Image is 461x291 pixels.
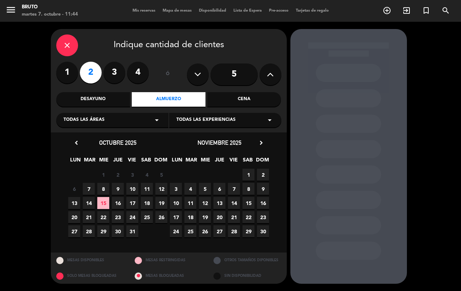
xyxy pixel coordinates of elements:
[132,92,205,107] div: Almuerzo
[199,211,211,223] span: 19
[265,116,274,124] i: arrow_drop_down
[68,197,80,209] span: 13
[257,211,269,223] span: 23
[83,225,95,237] span: 28
[97,225,109,237] span: 29
[126,211,138,223] span: 24
[127,62,149,83] label: 4
[257,169,269,181] span: 2
[73,139,80,147] i: chevron_left
[213,225,225,237] span: 27
[383,6,391,15] i: add_circle_outline
[228,197,240,209] span: 14
[126,225,138,237] span: 31
[228,211,240,223] span: 21
[184,183,196,195] span: 4
[265,9,292,13] span: Pre-acceso
[112,211,124,223] span: 23
[63,41,72,50] i: close
[207,92,281,107] div: Cena
[441,6,450,15] i: search
[141,183,153,195] span: 11
[159,9,195,13] span: Mapa de mesas
[83,183,95,195] span: 7
[257,197,269,209] span: 16
[213,183,225,195] span: 6
[5,4,16,15] i: menu
[56,62,78,83] label: 1
[242,225,254,237] span: 29
[141,211,153,223] span: 25
[176,116,236,124] span: Todas las experiencias
[68,183,80,195] span: 6
[51,268,130,284] div: SOLO MESAS BLOQUEADAS
[199,197,211,209] span: 12
[257,183,269,195] span: 9
[126,156,138,168] span: VIE
[184,197,196,209] span: 11
[154,156,166,168] span: DOM
[242,197,254,209] span: 15
[83,211,95,223] span: 21
[155,183,167,195] span: 12
[126,169,138,181] span: 3
[171,156,183,168] span: LUN
[112,197,124,209] span: 16
[98,156,110,168] span: MIE
[56,34,281,56] div: Indique cantidad de clientes
[208,253,287,268] div: OTROS TAMAÑOS DIPONIBLES
[97,197,109,209] span: 15
[402,6,411,15] i: exit_to_app
[257,225,269,237] span: 30
[126,197,138,209] span: 17
[213,156,225,168] span: JUE
[170,225,182,237] span: 24
[228,183,240,195] span: 7
[208,268,287,284] div: SIN DISPONIBILIDAD
[195,9,230,13] span: Disponibilidad
[51,253,130,268] div: MESAS DISPONIBLES
[199,225,211,237] span: 26
[256,156,268,168] span: DOM
[230,9,265,13] span: Lista de Espera
[170,211,182,223] span: 17
[156,62,180,87] div: ó
[152,116,161,124] i: arrow_drop_down
[242,211,254,223] span: 22
[197,139,241,146] span: noviembre 2025
[112,156,124,168] span: JUE
[228,225,240,237] span: 28
[68,225,80,237] span: 27
[242,156,254,168] span: SAB
[199,156,211,168] span: MIE
[129,9,159,13] span: Mis reservas
[184,211,196,223] span: 18
[170,197,182,209] span: 10
[80,62,102,83] label: 2
[155,211,167,223] span: 26
[112,225,124,237] span: 30
[97,211,109,223] span: 22
[155,169,167,181] span: 5
[83,156,95,168] span: MAR
[242,183,254,195] span: 8
[129,268,208,284] div: MESAS BLOQUEADAS
[213,197,225,209] span: 13
[97,169,109,181] span: 1
[97,183,109,195] span: 8
[22,4,78,11] div: Bruto
[68,211,80,223] span: 20
[141,197,153,209] span: 18
[199,183,211,195] span: 5
[126,183,138,195] span: 10
[22,11,78,18] div: martes 7. octubre - 11:44
[112,169,124,181] span: 2
[140,156,152,168] span: SAB
[99,139,136,146] span: octubre 2025
[141,169,153,181] span: 4
[129,253,208,268] div: MESAS RESTRINGIDAS
[213,211,225,223] span: 20
[185,156,197,168] span: MAR
[56,92,130,107] div: Desayuno
[103,62,125,83] label: 3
